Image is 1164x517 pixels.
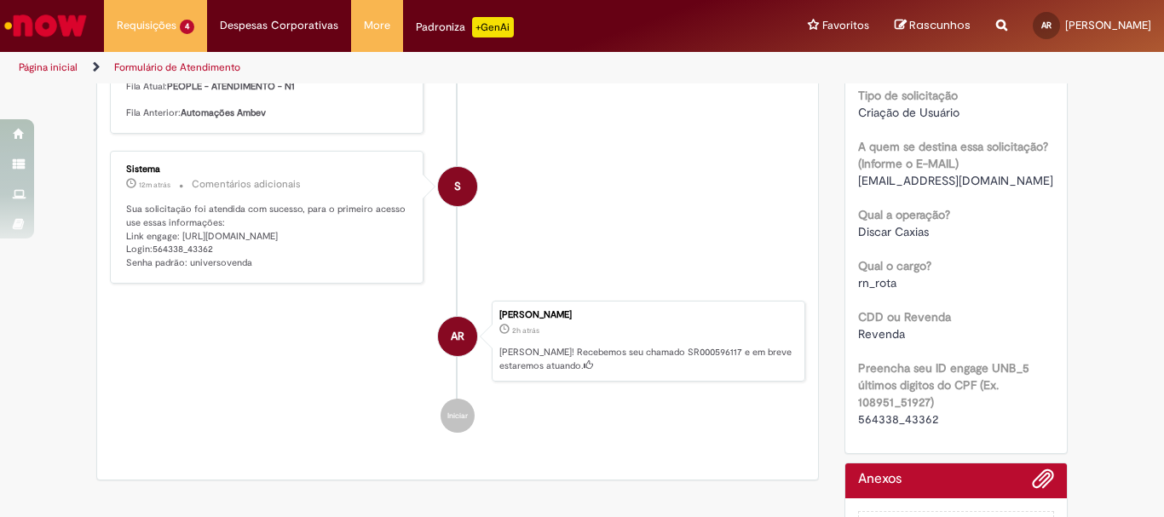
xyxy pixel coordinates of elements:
span: AR [1041,20,1052,31]
a: Página inicial [19,60,78,74]
span: Revenda [858,326,905,342]
b: Preencha seu ID engage UNB_5 últimos digitos do CPF (Ex. 108951_51927) [858,360,1029,410]
b: Qual a operação? [858,207,950,222]
span: Requisições [117,17,176,34]
p: Sua solicitação foi atendida com sucesso, para o primeiro acesso use essas informações: Link enga... [126,203,410,270]
a: Formulário de Atendimento [114,60,240,74]
span: AR [451,316,464,357]
b: Automações Ambev [181,106,266,119]
span: Rascunhos [909,17,971,33]
button: Adicionar anexos [1032,468,1054,498]
span: 2h atrás [512,325,539,336]
span: Despesas Corporativas [220,17,338,34]
a: Rascunhos [895,18,971,34]
span: 12m atrás [139,180,170,190]
time: 01/10/2025 09:23:18 [512,325,539,336]
img: ServiceNow [2,9,89,43]
div: Padroniza [416,17,514,37]
span: 564338_43362 [858,411,938,427]
span: rn_rota [858,275,896,290]
b: A quem se destina essa solicitação? (Informe o E-MAIL) [858,139,1048,171]
div: Sistema [126,164,410,175]
p: +GenAi [472,17,514,37]
div: Adriel Ferreira Reis [438,317,477,356]
h2: Anexos [858,472,902,487]
b: Qual o cargo? [858,258,931,273]
b: Tipo de solicitação [858,88,958,103]
span: [EMAIL_ADDRESS][DOMAIN_NAME] [858,173,1053,188]
span: S [454,166,461,207]
li: Adriel Ferreira Reis [110,301,805,382]
span: Criação de Usuário [858,105,959,120]
b: PEOPLE - ATENDIMENTO - N1 [167,80,295,93]
span: Discar Caxias [858,224,929,239]
div: [PERSON_NAME] [499,310,796,320]
time: 01/10/2025 11:03:51 [139,180,170,190]
div: System [438,167,477,206]
small: Comentários adicionais [192,177,301,192]
span: Favoritos [822,17,869,34]
span: 4 [180,20,194,34]
span: [PERSON_NAME] [1065,18,1151,32]
span: More [364,17,390,34]
ul: Trilhas de página [13,52,764,83]
p: [PERSON_NAME]! Recebemos seu chamado SR000596117 e em breve estaremos atuando. [499,346,796,372]
b: CDD ou Revenda [858,309,951,325]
